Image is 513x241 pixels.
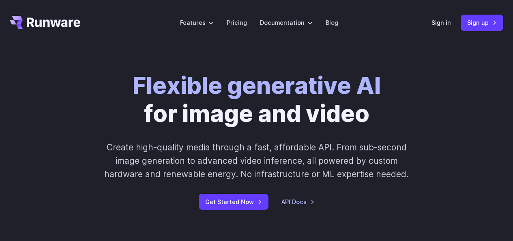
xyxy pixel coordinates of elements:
a: Get Started Now [199,194,268,210]
label: Documentation [260,18,313,27]
label: Features [180,18,214,27]
a: Sign up [461,15,503,30]
a: Blog [326,18,338,27]
a: Pricing [227,18,247,27]
strong: Flexible generative AI [133,71,381,100]
p: Create high-quality media through a fast, affordable API. From sub-second image generation to adv... [99,141,414,181]
a: API Docs [281,197,315,206]
a: Go to / [10,16,80,29]
h1: for image and video [133,72,381,128]
a: Sign in [431,18,451,27]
